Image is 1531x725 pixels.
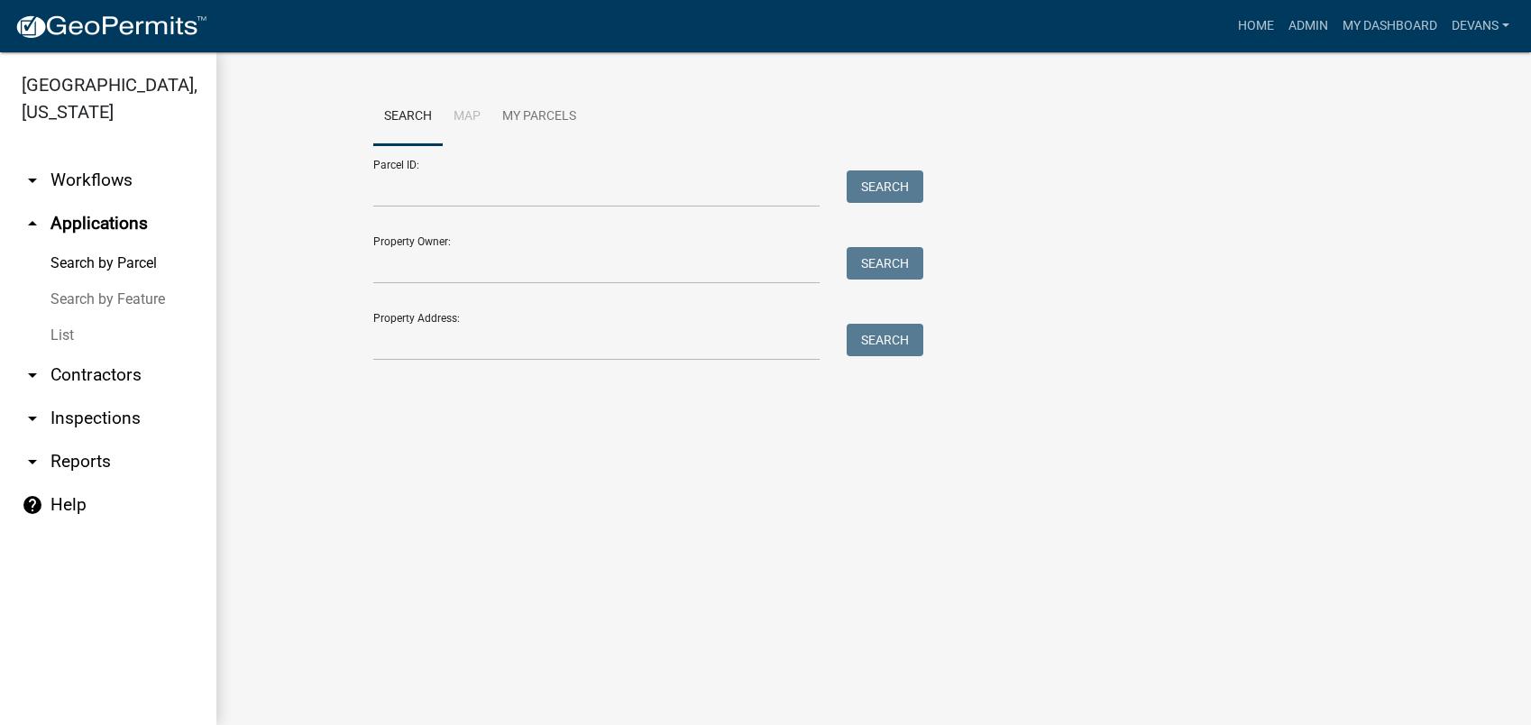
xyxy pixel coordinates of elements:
[847,324,923,356] button: Search
[22,213,43,234] i: arrow_drop_up
[1231,9,1281,43] a: Home
[1281,9,1335,43] a: Admin
[373,88,443,146] a: Search
[22,170,43,191] i: arrow_drop_down
[22,364,43,386] i: arrow_drop_down
[1444,9,1517,43] a: devans
[847,247,923,280] button: Search
[22,451,43,473] i: arrow_drop_down
[22,494,43,516] i: help
[847,170,923,203] button: Search
[22,408,43,429] i: arrow_drop_down
[1335,9,1444,43] a: My Dashboard
[491,88,587,146] a: My Parcels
